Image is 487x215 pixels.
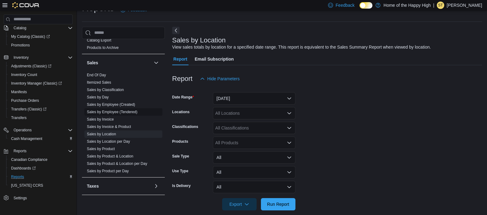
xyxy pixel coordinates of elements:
label: Date Range [172,95,194,100]
span: Transfers [9,114,73,121]
a: Cash Management [9,135,45,142]
span: Inventory [11,54,73,61]
span: Dashboards [11,166,36,171]
span: Sales by Invoice [87,117,114,122]
button: Export [222,198,257,210]
span: Promotions [11,43,30,48]
h3: Sales [87,60,98,66]
a: Sales by Product per Day [87,169,129,173]
span: Itemized Sales [87,80,111,85]
button: Open list of options [287,125,292,130]
a: Sales by Day [87,95,109,99]
span: Canadian Compliance [11,157,47,162]
span: Reports [9,173,73,181]
span: Sales by Classification [87,87,124,92]
button: Settings [1,193,75,202]
label: Use Type [172,169,188,173]
button: All [213,151,295,164]
a: [US_STATE] CCRS [9,182,46,189]
button: Sales [87,60,151,66]
button: Manifests [6,88,75,96]
button: Transfers [6,113,75,122]
div: Steven Thompson [437,2,444,9]
a: Sales by Employee (Tendered) [87,110,137,114]
span: Transfers (Classic) [11,107,47,112]
h3: Sales by Location [172,37,226,44]
a: Purchase Orders [9,97,42,104]
a: My Catalog (Classic) [9,33,52,40]
button: Operations [1,126,75,134]
span: Cash Management [11,136,42,141]
a: Inventory Manager (Classic) [6,79,75,88]
span: Sales by Employee (Created) [87,102,135,107]
button: Catalog [11,24,29,32]
button: [US_STATE] CCRS [6,181,75,190]
span: Transfers [11,115,26,120]
p: [PERSON_NAME] [447,2,482,9]
span: My Catalog (Classic) [11,34,50,39]
span: Sales by Location per Day [87,139,130,144]
span: ST [438,2,443,9]
input: Dark Mode [359,2,372,9]
button: Run Report [261,198,295,210]
button: Sales [152,59,160,66]
img: Cova [12,2,40,8]
span: Cash Management [9,135,73,142]
button: Taxes [152,182,160,190]
a: Catalog Export [87,38,111,42]
span: Settings [11,194,73,202]
a: Dashboards [9,165,38,172]
span: Purchase Orders [11,98,39,103]
span: Adjustments (Classic) [9,62,73,70]
a: Sales by Classification [87,88,124,92]
span: Inventory Manager (Classic) [11,81,62,86]
button: All [213,181,295,193]
span: Manifests [9,88,73,96]
span: Inventory Count [11,72,37,77]
button: Open list of options [287,111,292,116]
p: Home of the Happy High [384,2,431,9]
a: Promotions [9,42,32,49]
h3: Report [172,75,193,82]
span: Sales by Invoice & Product [87,124,131,129]
span: Reports [11,174,24,179]
label: Is Delivery [172,183,191,188]
span: Dashboards [9,165,73,172]
a: My Catalog (Classic) [6,32,75,41]
span: Catalog [11,24,73,32]
span: Reports [14,149,26,153]
a: Sales by Product [87,147,115,151]
button: Canadian Compliance [6,155,75,164]
span: My Catalog (Classic) [9,33,73,40]
div: Sales [82,71,165,177]
a: Manifests [9,88,29,96]
label: Classifications [172,124,198,129]
span: Transfers (Classic) [9,106,73,113]
span: Sales by Product & Location [87,154,133,159]
span: [US_STATE] CCRS [11,183,43,188]
a: End Of Day [87,73,106,77]
a: Sales by Product & Location per Day [87,161,147,166]
span: Purchase Orders [9,97,73,104]
a: Sales by Location [87,132,116,136]
button: Cash Management [6,134,75,143]
button: Taxes [87,183,151,189]
span: Sales by Employee (Tendered) [87,109,137,114]
span: Washington CCRS [9,182,73,189]
label: Locations [172,109,190,114]
button: Reports [11,147,29,155]
span: Operations [11,126,73,134]
button: Purchase Orders [6,96,75,105]
a: Sales by Invoice & Product [87,125,131,129]
button: [DATE] [213,92,295,105]
a: Settings [11,194,29,202]
span: Feedback [335,2,354,8]
span: Email Subscription [195,53,234,65]
a: Dashboards [6,164,75,173]
label: Sale Type [172,154,189,159]
a: Inventory Manager (Classic) [9,80,64,87]
span: End Of Day [87,73,106,78]
span: Manifests [11,90,27,94]
span: Inventory [14,55,29,60]
span: Canadian Compliance [9,156,73,163]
